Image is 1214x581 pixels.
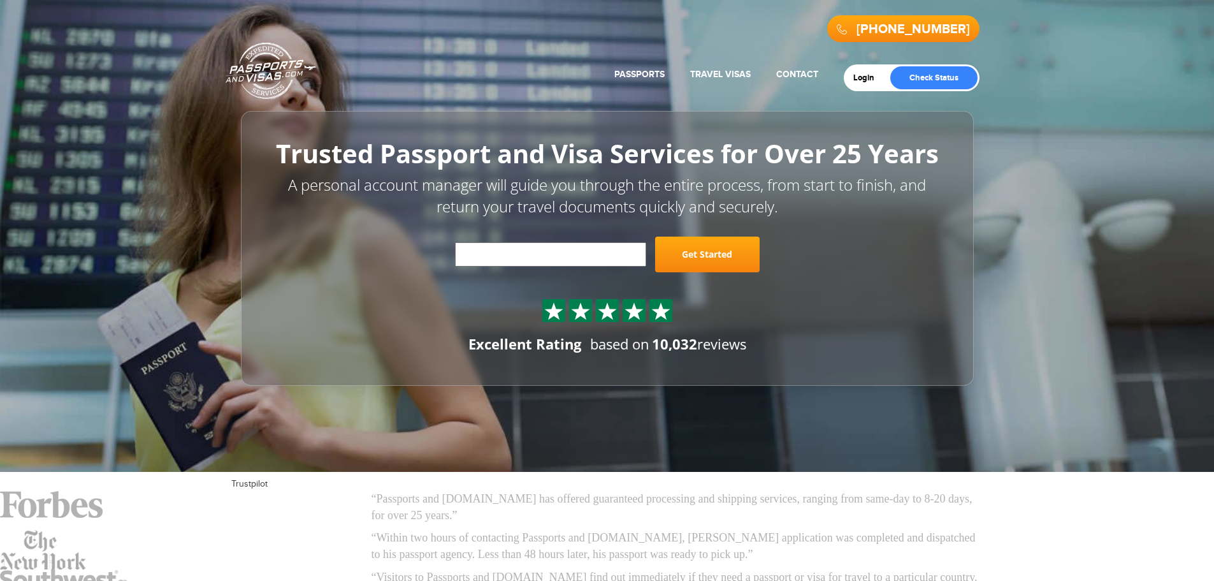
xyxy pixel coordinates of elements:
[652,335,746,354] span: reviews
[598,302,617,321] img: Sprite St
[270,174,945,218] p: A personal account manager will guide you through the entire process, from start to finish, and r...
[614,69,665,80] a: Passports
[270,140,945,168] h1: Trusted Passport and Visa Services for Over 25 Years
[226,42,316,99] a: Passports & [DOMAIN_NAME]
[590,335,649,354] span: based on
[372,530,983,563] p: “Within two hours of contacting Passports and [DOMAIN_NAME], [PERSON_NAME] application was comple...
[652,335,697,354] strong: 10,032
[468,335,581,355] div: Excellent Rating
[690,69,751,80] a: Travel Visas
[890,66,978,89] a: Check Status
[544,302,563,321] img: Sprite St
[625,302,644,321] img: Sprite St
[776,69,818,80] a: Contact
[853,73,883,83] a: Login
[651,302,670,321] img: Sprite St
[856,22,970,37] a: [PHONE_NUMBER]
[655,237,760,273] a: Get Started
[231,479,268,489] a: Trustpilot
[372,491,983,524] p: “Passports and [DOMAIN_NAME] has offered guaranteed processing and shipping services, ranging fro...
[571,302,590,321] img: Sprite St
